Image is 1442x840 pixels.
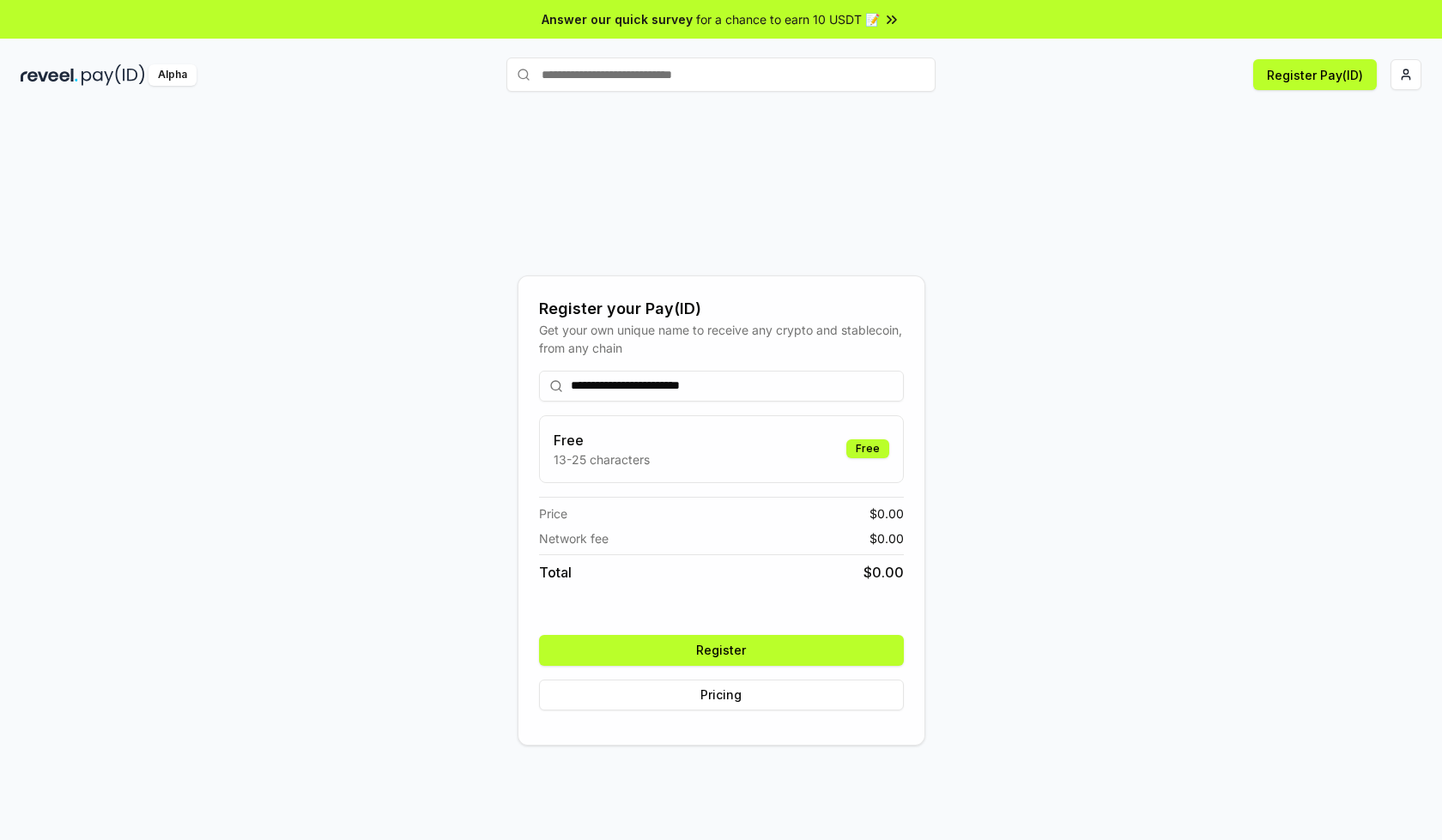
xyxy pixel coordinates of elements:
img: pay_id [82,64,145,86]
div: Alpha [148,64,197,86]
button: Pricing [539,680,904,710]
span: $ 0.00 [869,529,904,547]
span: Answer our quick survey [542,10,693,28]
span: Price [539,505,567,523]
span: Total [539,562,572,583]
div: Get your own unique name to receive any crypto and stablecoin, from any chain [539,321,904,357]
button: Register Pay(ID) [1253,59,1377,90]
span: Network fee [539,529,609,547]
p: 13-25 characters [554,450,650,468]
span: $ 0.00 [863,562,904,583]
span: $ 0.00 [869,505,904,523]
div: Free [846,439,889,458]
div: Register your Pay(ID) [539,297,904,321]
h3: Free [554,430,650,450]
img: reveel_dark [21,64,78,86]
span: for a chance to earn 10 USDT 📝 [696,10,880,28]
button: Register [539,635,904,666]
